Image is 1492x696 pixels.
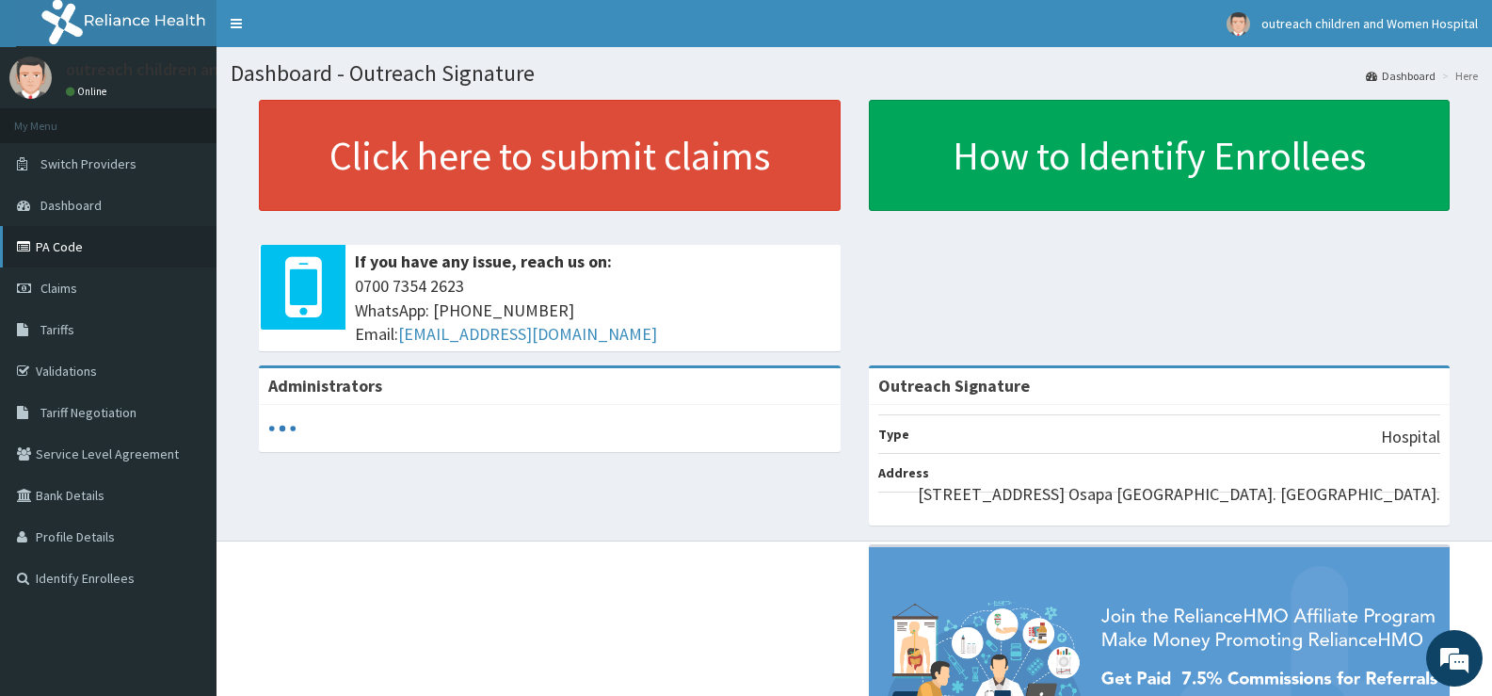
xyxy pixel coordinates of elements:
[878,375,1030,397] strong: Outreach Signature
[869,100,1451,211] a: How to Identify Enrollees
[66,85,111,98] a: Online
[355,251,612,272] b: If you have any issue, reach us on:
[268,375,382,397] b: Administrators
[878,464,929,481] b: Address
[40,197,102,214] span: Dashboard
[231,61,1478,86] h1: Dashboard - Outreach Signature
[878,426,909,443] b: Type
[259,100,841,211] a: Click here to submit claims
[1261,15,1478,32] span: outreach children and Women Hospital
[9,57,52,99] img: User Image
[1366,68,1436,84] a: Dashboard
[355,274,831,347] span: 0700 7354 2623 WhatsApp: [PHONE_NUMBER] Email:
[66,61,352,78] p: outreach children and Women Hospital
[1227,12,1250,36] img: User Image
[40,404,136,421] span: Tariff Negotiation
[1381,425,1440,449] p: Hospital
[918,482,1440,507] p: [STREET_ADDRESS] Osapa [GEOGRAPHIC_DATA]. [GEOGRAPHIC_DATA].
[268,414,297,443] svg: audio-loading
[40,280,77,297] span: Claims
[40,155,136,172] span: Switch Providers
[398,323,657,345] a: [EMAIL_ADDRESS][DOMAIN_NAME]
[1437,68,1478,84] li: Here
[40,321,74,338] span: Tariffs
